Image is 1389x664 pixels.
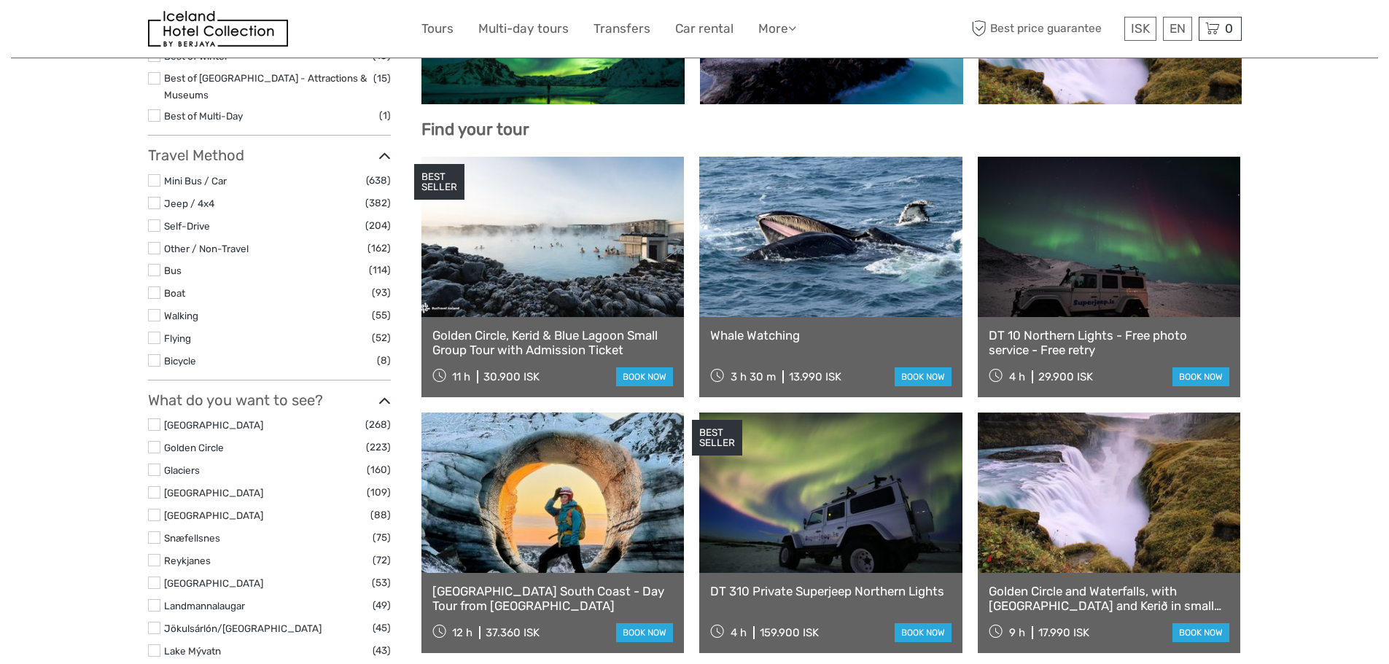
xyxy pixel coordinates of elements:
[369,262,391,278] span: (114)
[164,332,191,344] a: Flying
[478,18,569,39] a: Multi-day tours
[452,370,470,383] span: 11 h
[616,623,673,642] a: book now
[594,18,650,39] a: Transfers
[616,367,673,386] a: book now
[164,509,263,521] a: [GEOGRAPHIC_DATA]
[710,584,952,598] a: DT 310 Private Superjeep Northern Lights
[421,18,454,39] a: Tours
[710,328,952,343] a: Whale Watching
[164,622,322,634] a: Jökulsárlón/[GEOGRAPHIC_DATA]
[164,220,210,232] a: Self-Drive
[164,72,367,101] a: Best of [GEOGRAPHIC_DATA] - Attractions & Museums
[675,18,734,39] a: Car rental
[414,164,464,200] div: BEST SELLER
[148,391,391,409] h3: What do you want to see?
[1172,367,1229,386] a: book now
[1038,370,1093,383] div: 29.900 ISK
[148,147,391,164] h3: Travel Method
[164,600,245,612] a: Landmannalaugar
[377,352,391,369] span: (8)
[164,198,214,209] a: Jeep / 4x4
[895,623,952,642] a: book now
[1223,21,1235,36] span: 0
[373,597,391,614] span: (49)
[164,464,200,476] a: Glaciers
[731,370,776,383] span: 3 h 30 m
[164,110,243,122] a: Best of Multi-Day
[692,420,742,456] div: BEST SELLER
[164,265,182,276] a: Bus
[486,626,540,639] div: 37.360 ISK
[365,195,391,211] span: (382)
[365,416,391,433] span: (268)
[372,284,391,301] span: (93)
[164,532,220,544] a: Snæfellsnes
[789,370,841,383] div: 13.990 ISK
[365,217,391,234] span: (204)
[731,626,747,639] span: 4 h
[372,329,391,346] span: (52)
[164,442,224,453] a: Golden Circle
[432,328,674,358] a: Golden Circle, Kerid & Blue Lagoon Small Group Tour with Admission Ticket
[164,243,249,254] a: Other / Non-Travel
[372,307,391,324] span: (55)
[373,70,391,87] span: (15)
[1009,370,1025,383] span: 4 h
[366,172,391,189] span: (638)
[164,310,198,321] a: Walking
[373,529,391,546] span: (75)
[164,175,227,187] a: Mini Bus / Car
[432,584,674,614] a: [GEOGRAPHIC_DATA] South Coast - Day Tour from [GEOGRAPHIC_DATA]
[483,370,540,383] div: 30.900 ISK
[379,107,391,124] span: (1)
[1172,623,1229,642] a: book now
[164,50,228,62] a: Best of Winter
[452,626,472,639] span: 12 h
[164,419,263,431] a: [GEOGRAPHIC_DATA]
[758,18,796,39] a: More
[760,626,819,639] div: 159.900 ISK
[164,645,221,657] a: Lake Mývatn
[367,461,391,478] span: (160)
[164,577,263,589] a: [GEOGRAPHIC_DATA]
[367,484,391,501] span: (109)
[1038,626,1089,639] div: 17.990 ISK
[367,240,391,257] span: (162)
[370,507,391,523] span: (88)
[372,574,391,591] span: (53)
[1163,17,1192,41] div: EN
[366,439,391,456] span: (223)
[968,17,1121,41] span: Best price guarantee
[164,355,196,367] a: Bicycle
[1009,626,1025,639] span: 9 h
[421,120,529,139] b: Find your tour
[164,555,211,566] a: Reykjanes
[989,328,1230,358] a: DT 10 Northern Lights - Free photo service - Free retry
[373,552,391,569] span: (72)
[164,287,185,299] a: Boat
[148,11,288,47] img: 481-8f989b07-3259-4bb0-90ed-3da368179bdc_logo_small.jpg
[373,620,391,636] span: (45)
[164,487,263,499] a: [GEOGRAPHIC_DATA]
[895,367,952,386] a: book now
[1131,21,1150,36] span: ISK
[989,584,1230,614] a: Golden Circle and Waterfalls, with [GEOGRAPHIC_DATA] and Kerið in small group
[373,642,391,659] span: (43)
